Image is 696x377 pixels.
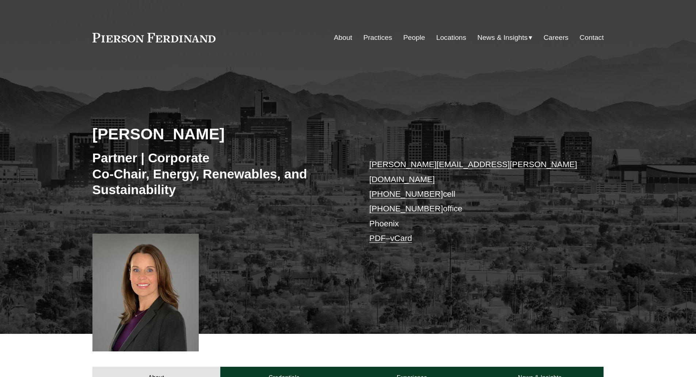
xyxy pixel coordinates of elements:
[369,234,386,243] a: PDF
[92,150,348,198] h3: Partner | Corporate Co-Chair, Energy, Renewables, and Sustainability
[390,234,412,243] a: vCard
[369,189,443,199] a: [PHONE_NUMBER]
[92,124,348,143] h2: [PERSON_NAME]
[436,31,466,45] a: Locations
[369,157,582,246] p: cell office Phoenix –
[334,31,352,45] a: About
[363,31,392,45] a: Practices
[369,160,577,184] a: [PERSON_NAME][EMAIL_ADDRESS][PERSON_NAME][DOMAIN_NAME]
[403,31,425,45] a: People
[478,31,528,44] span: News & Insights
[544,31,568,45] a: Careers
[579,31,604,45] a: Contact
[478,31,533,45] a: folder dropdown
[369,204,443,213] a: [PHONE_NUMBER]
